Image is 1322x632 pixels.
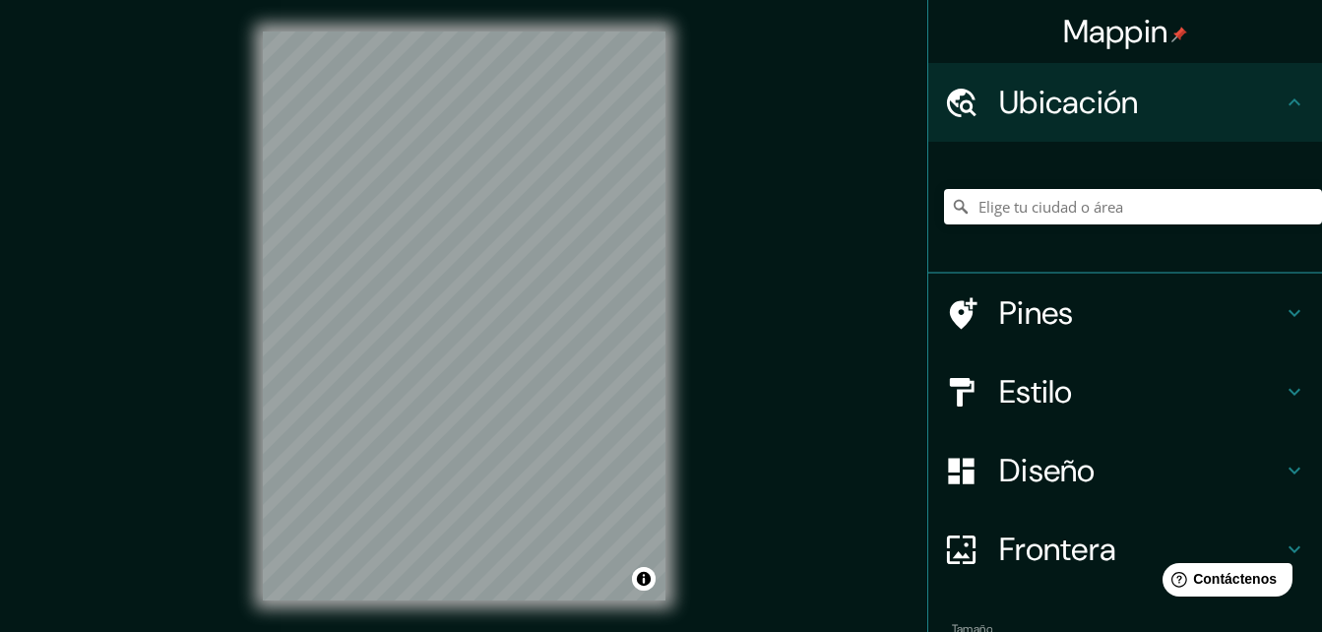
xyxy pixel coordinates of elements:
[928,431,1322,510] div: Diseño
[999,293,1283,333] h4: Pines
[928,510,1322,589] div: Frontera
[999,83,1283,122] h4: Ubicación
[1171,27,1187,42] img: pin-icon.png
[1063,11,1168,52] font: Mappin
[999,372,1283,411] h4: Estilo
[263,32,665,600] canvas: Mapa
[999,530,1283,569] h4: Frontera
[999,451,1283,490] h4: Diseño
[1147,555,1300,610] iframe: Help widget launcher
[928,63,1322,142] div: Ubicación
[928,274,1322,352] div: Pines
[944,189,1322,224] input: Elige tu ciudad o área
[632,567,656,591] button: Alternar atribución
[928,352,1322,431] div: Estilo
